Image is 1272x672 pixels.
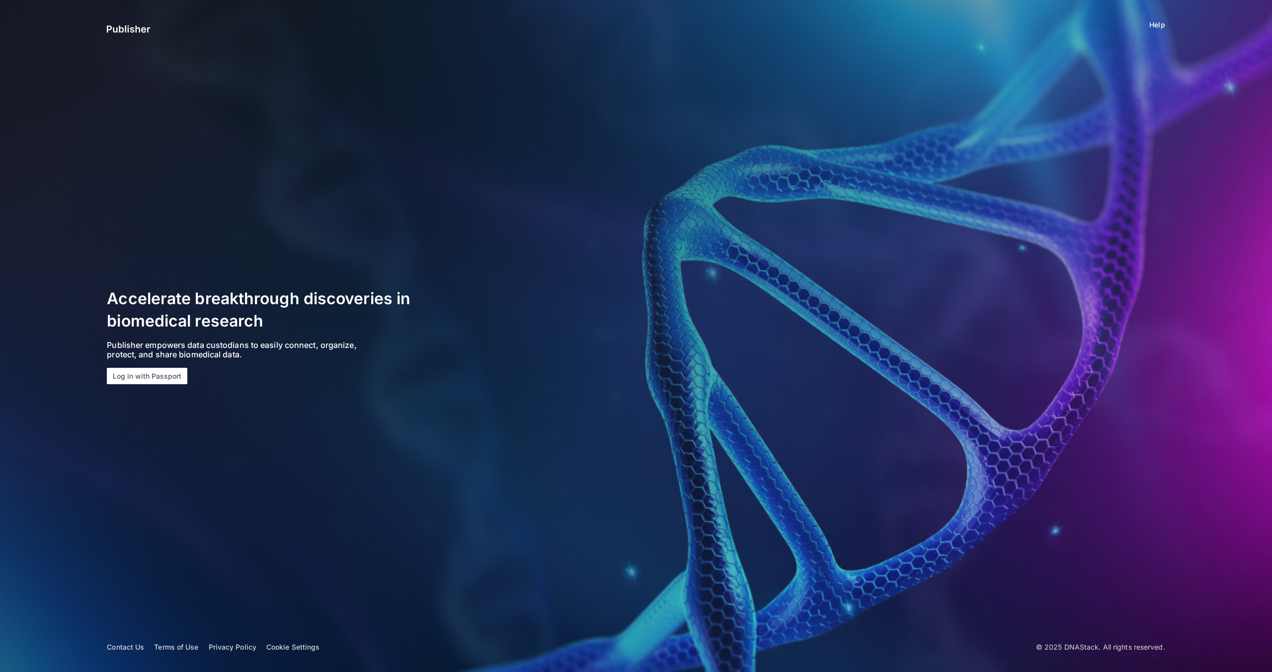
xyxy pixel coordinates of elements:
[107,368,187,384] button: Log in with Passport
[107,23,150,35] img: publisher-logo-white.svg
[209,643,256,651] a: Privacy Policy
[266,643,320,651] a: Cookie Settings
[107,643,144,651] a: Contact Us
[154,643,198,651] a: Terms of Use
[107,340,363,360] p: Publisher empowers data custodians to easily connect, organize, protect, and share biomedical data.
[107,288,430,333] h1: Accelerate breakthrough discoveries in biomedical research
[1036,642,1165,652] p: © 2025 DNAStack. All rights reserved.
[1149,20,1165,30] a: Help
